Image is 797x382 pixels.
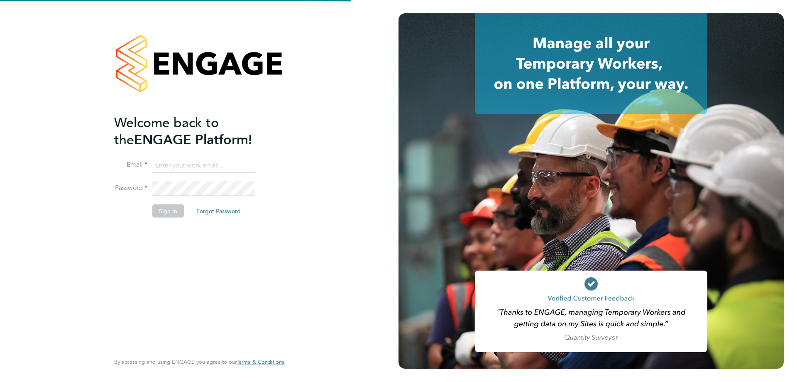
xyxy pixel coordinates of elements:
label: Email [114,160,147,169]
a: Terms & Conditions [237,359,284,365]
button: Sign In [152,205,184,218]
button: Forgot Password [190,205,247,218]
h2: ENGAGE Platform! [114,114,276,148]
span: Welcome back to the [114,114,219,148]
span: By accessing and using ENGAGE you agree to our [114,358,284,365]
input: Enter your work email... [152,158,255,173]
label: Password [114,184,147,192]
